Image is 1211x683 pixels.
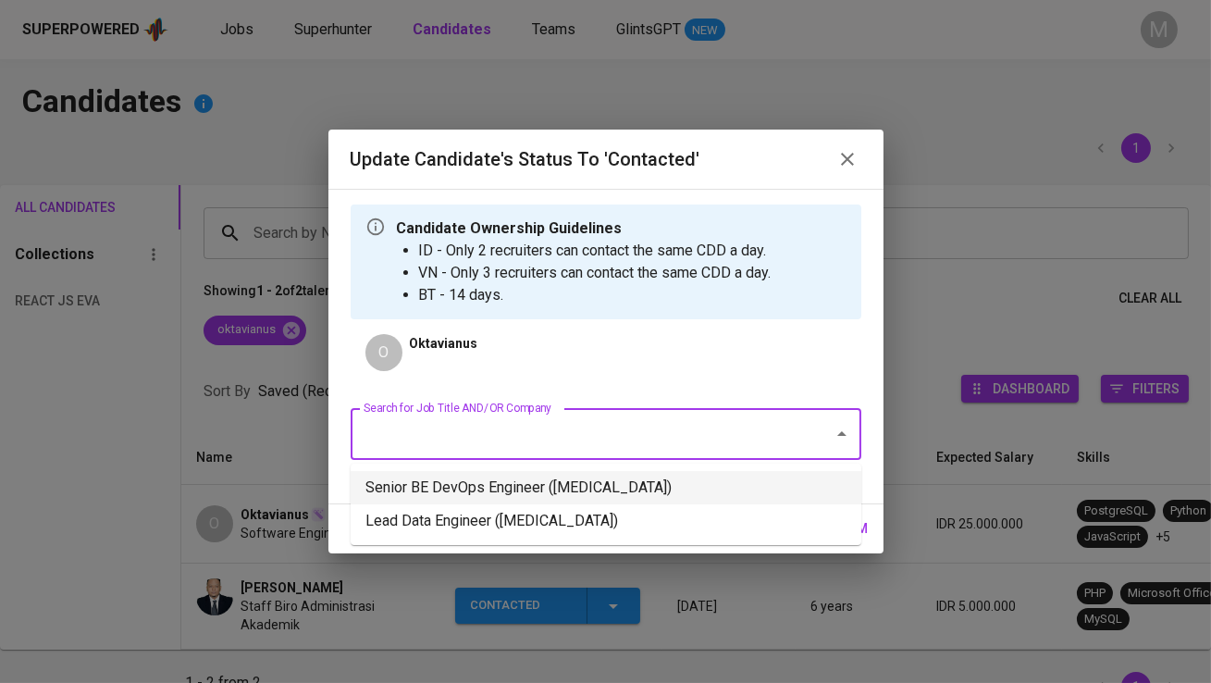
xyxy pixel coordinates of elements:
[419,284,772,306] li: BT - 14 days.
[397,217,772,240] p: Candidate Ownership Guidelines
[365,334,402,371] div: O
[419,240,772,262] li: ID - Only 2 recruiters can contact the same CDD a day.
[829,421,855,447] button: Close
[351,471,861,504] li: Senior BE DevOps Engineer ([MEDICAL_DATA])
[410,334,478,353] p: Oktavianus
[351,504,861,538] li: Lead Data Engineer ([MEDICAL_DATA])
[419,262,772,284] li: VN - Only 3 recruiters can contact the same CDD a day.
[351,144,700,174] h6: Update Candidate's Status to 'Contacted'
